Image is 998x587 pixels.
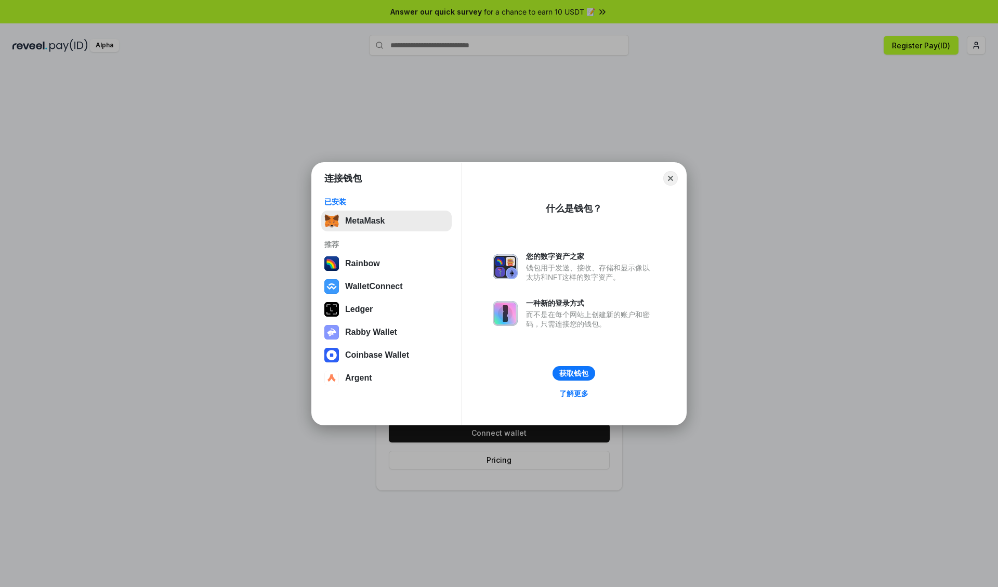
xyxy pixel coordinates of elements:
[324,302,339,317] img: svg+xml,%3Csvg%20xmlns%3D%22http%3A%2F%2Fwww.w3.org%2F2000%2Fsvg%22%20width%3D%2228%22%20height%3...
[493,301,518,326] img: svg+xml,%3Csvg%20xmlns%3D%22http%3A%2F%2Fwww.w3.org%2F2000%2Fsvg%22%20fill%3D%22none%22%20viewBox...
[324,240,449,249] div: 推荐
[526,263,655,282] div: 钱包用于发送、接收、存储和显示像以太坊和NFT这样的数字资产。
[324,172,362,185] h1: 连接钱包
[493,254,518,279] img: svg+xml,%3Csvg%20xmlns%3D%22http%3A%2F%2Fwww.w3.org%2F2000%2Fsvg%22%20fill%3D%22none%22%20viewBox...
[321,276,452,297] button: WalletConnect
[324,279,339,294] img: svg+xml,%3Csvg%20width%3D%2228%22%20height%3D%2228%22%20viewBox%3D%220%200%2028%2028%22%20fill%3D...
[324,371,339,385] img: svg+xml,%3Csvg%20width%3D%2228%22%20height%3D%2228%22%20viewBox%3D%220%200%2028%2028%22%20fill%3D...
[345,282,403,291] div: WalletConnect
[321,322,452,343] button: Rabby Wallet
[553,366,595,381] button: 获取钱包
[321,299,452,320] button: Ledger
[526,298,655,308] div: 一种新的登录方式
[324,325,339,340] img: svg+xml,%3Csvg%20xmlns%3D%22http%3A%2F%2Fwww.w3.org%2F2000%2Fsvg%22%20fill%3D%22none%22%20viewBox...
[324,214,339,228] img: svg+xml,%3Csvg%20fill%3D%22none%22%20height%3D%2233%22%20viewBox%3D%220%200%2035%2033%22%20width%...
[526,310,655,329] div: 而不是在每个网站上创建新的账户和密码，只需连接您的钱包。
[324,197,449,206] div: 已安装
[345,305,373,314] div: Ledger
[526,252,655,261] div: 您的数字资产之家
[321,253,452,274] button: Rainbow
[345,373,372,383] div: Argent
[559,369,588,378] div: 获取钱包
[324,348,339,362] img: svg+xml,%3Csvg%20width%3D%2228%22%20height%3D%2228%22%20viewBox%3D%220%200%2028%2028%22%20fill%3D...
[321,345,452,366] button: Coinbase Wallet
[321,211,452,231] button: MetaMask
[559,389,588,398] div: 了解更多
[345,350,409,360] div: Coinbase Wallet
[345,328,397,337] div: Rabby Wallet
[553,387,595,400] a: 了解更多
[345,259,380,268] div: Rainbow
[324,256,339,271] img: svg+xml,%3Csvg%20width%3D%22120%22%20height%3D%22120%22%20viewBox%3D%220%200%20120%20120%22%20fil...
[321,368,452,388] button: Argent
[345,216,385,226] div: MetaMask
[546,202,602,215] div: 什么是钱包？
[663,171,678,186] button: Close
